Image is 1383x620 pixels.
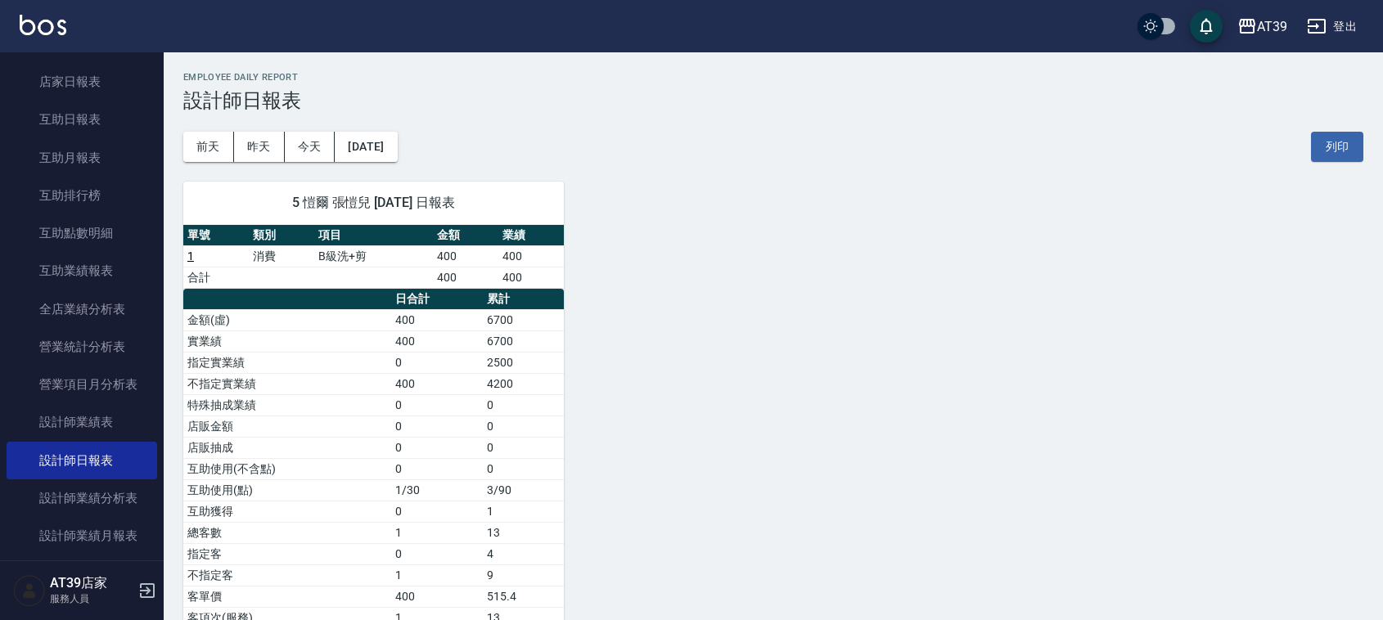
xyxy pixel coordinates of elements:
[483,416,564,437] td: 0
[7,214,157,252] a: 互助點數明細
[183,416,391,437] td: 店販金額
[183,309,391,330] td: 金額(虛)
[183,352,391,373] td: 指定實業績
[483,458,564,479] td: 0
[483,352,564,373] td: 2500
[498,267,564,288] td: 400
[483,479,564,501] td: 3/90
[183,267,249,288] td: 合計
[1300,11,1363,42] button: 登出
[7,403,157,441] a: 設計師業績表
[391,586,483,607] td: 400
[187,249,194,263] a: 1
[433,225,498,246] th: 金額
[498,245,564,267] td: 400
[7,177,157,214] a: 互助排行榜
[483,330,564,352] td: 6700
[483,373,564,394] td: 4200
[483,543,564,564] td: 4
[483,437,564,458] td: 0
[391,416,483,437] td: 0
[1190,10,1223,43] button: save
[391,289,483,310] th: 日合計
[183,132,234,162] button: 前天
[391,479,483,501] td: 1/30
[483,394,564,416] td: 0
[391,309,483,330] td: 400
[498,225,564,246] th: 業績
[1257,16,1287,37] div: AT39
[183,72,1363,83] h2: Employee Daily Report
[203,195,544,211] span: 5 愷爾 張愷兒 [DATE] 日報表
[7,328,157,366] a: 營業統計分析表
[391,564,483,586] td: 1
[391,394,483,416] td: 0
[7,366,157,403] a: 營業項目月分析表
[391,458,483,479] td: 0
[7,290,157,328] a: 全店業績分析表
[391,352,483,373] td: 0
[483,564,564,586] td: 9
[249,225,314,246] th: 類別
[7,63,157,101] a: 店家日報表
[483,289,564,310] th: 累計
[234,132,285,162] button: 昨天
[285,132,336,162] button: 今天
[50,591,133,606] p: 服務人員
[7,442,157,479] a: 設計師日報表
[483,501,564,522] td: 1
[183,330,391,352] td: 實業績
[183,437,391,458] td: 店販抽成
[314,225,433,246] th: 項目
[183,373,391,394] td: 不指定實業績
[391,437,483,458] td: 0
[483,586,564,607] td: 515.4
[433,267,498,288] td: 400
[391,373,483,394] td: 400
[183,522,391,543] td: 總客數
[335,132,397,162] button: [DATE]
[183,225,249,246] th: 單號
[483,309,564,330] td: 6700
[183,394,391,416] td: 特殊抽成業績
[391,501,483,522] td: 0
[20,15,66,35] img: Logo
[7,139,157,177] a: 互助月報表
[7,517,157,555] a: 設計師業績月報表
[183,479,391,501] td: 互助使用(點)
[7,252,157,290] a: 互助業績報表
[183,225,564,289] table: a dense table
[483,522,564,543] td: 13
[391,522,483,543] td: 1
[183,564,391,586] td: 不指定客
[249,245,314,267] td: 消費
[433,245,498,267] td: 400
[50,575,133,591] h5: AT39店家
[7,555,157,592] a: 設計師抽成報表
[183,501,391,522] td: 互助獲得
[7,101,157,138] a: 互助日報表
[183,89,1363,112] h3: 設計師日報表
[1311,132,1363,162] button: 列印
[391,543,483,564] td: 0
[1231,10,1294,43] button: AT39
[183,543,391,564] td: 指定客
[314,245,433,267] td: B級洗+剪
[391,330,483,352] td: 400
[183,458,391,479] td: 互助使用(不含點)
[7,479,157,517] a: 設計師業績分析表
[183,586,391,607] td: 客單價
[13,574,46,607] img: Person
